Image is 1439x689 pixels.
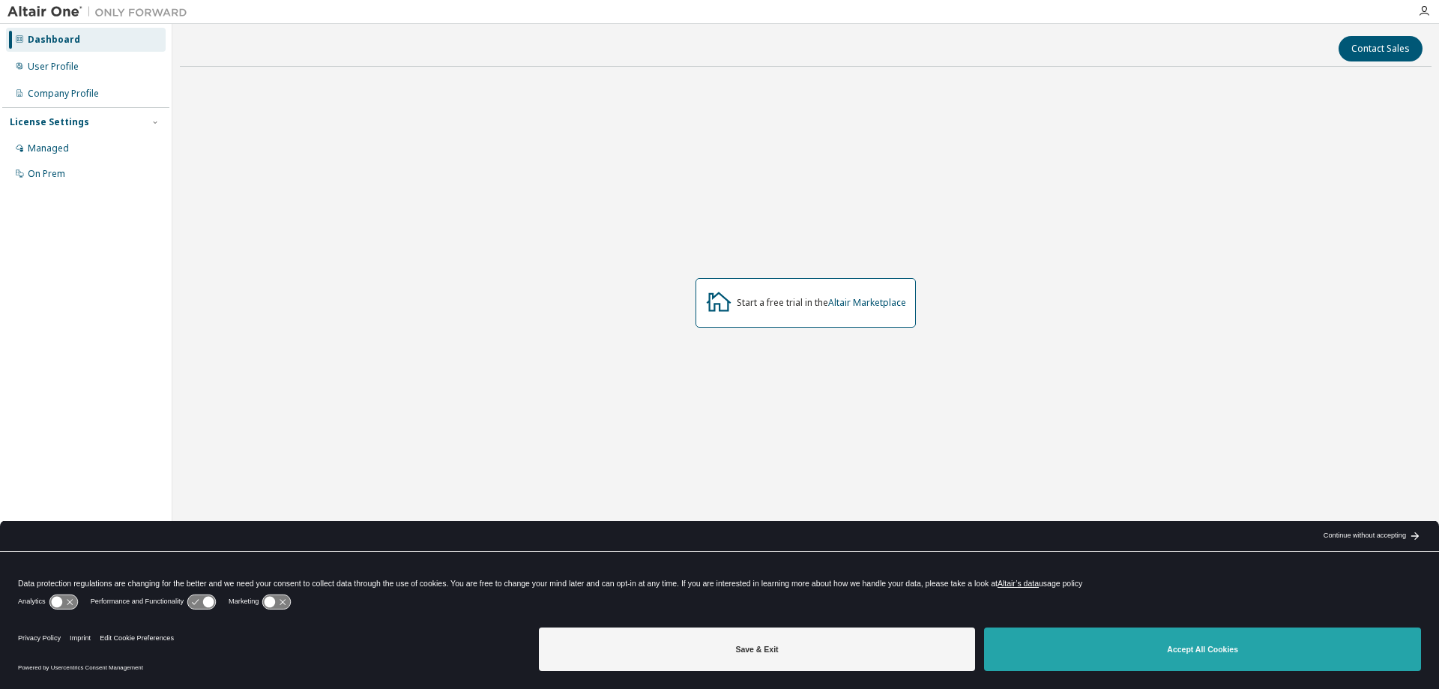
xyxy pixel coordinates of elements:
div: Company Profile [28,88,99,100]
div: Start a free trial in the [737,297,906,309]
div: License Settings [10,116,89,128]
button: Contact Sales [1339,36,1423,61]
a: Altair Marketplace [828,296,906,309]
div: User Profile [28,61,79,73]
div: Managed [28,142,69,154]
img: Altair One [7,4,195,19]
div: On Prem [28,168,65,180]
div: Dashboard [28,34,80,46]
